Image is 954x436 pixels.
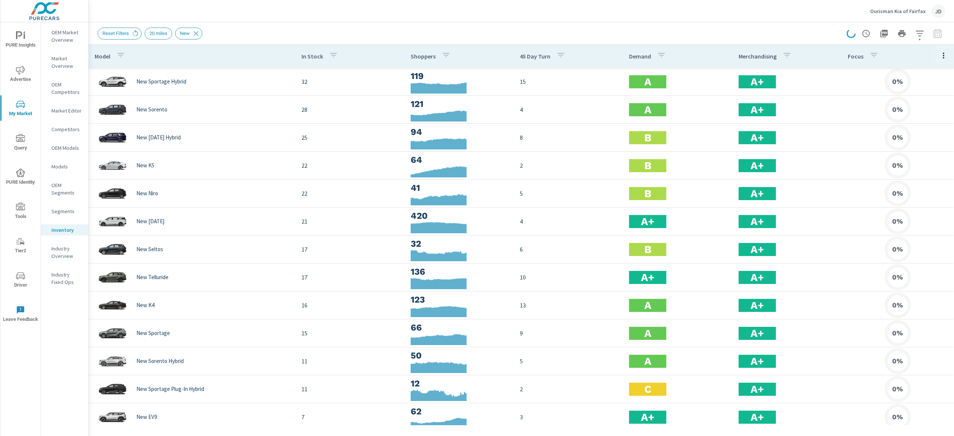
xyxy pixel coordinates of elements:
p: 9 [520,329,617,338]
div: Models [41,161,88,172]
p: OEM Market Overview [51,29,82,44]
h6: 0% [892,329,903,337]
img: glamour [98,322,127,344]
div: OEM Competitors [41,79,88,98]
p: Demand [629,53,651,60]
h6: 0% [892,218,903,225]
p: 45 Day Turn [520,53,550,60]
div: OEM Market Overview [41,27,88,45]
h2: A+ [641,215,654,228]
div: OEM Segments [41,180,88,198]
h2: A+ [751,411,764,424]
p: 2 [520,385,617,394]
h3: 123 [411,293,508,306]
p: New [DATE] [136,218,164,225]
p: Industry Overview [51,245,82,260]
h2: A+ [751,215,764,228]
span: PURE Insights [3,31,38,50]
img: glamour [98,182,127,205]
span: Tier2 [3,237,38,255]
p: Competitors [51,126,82,133]
h2: A+ [751,159,764,172]
h2: A+ [641,411,654,424]
p: Market Overview [51,55,82,70]
span: Advertise [3,66,38,84]
h2: B [644,243,651,256]
p: 22 [301,189,399,198]
h6: 0% [892,78,903,85]
p: 17 [301,245,399,254]
img: glamour [98,126,127,149]
p: OEM Competitors [51,81,82,96]
p: Models [51,163,82,170]
h6: 0% [892,134,903,141]
p: 7 [301,413,399,421]
h2: B [644,187,651,200]
div: OEM Models [41,142,88,154]
p: Merchandising [739,53,777,60]
span: Driver [3,271,38,290]
button: Print Report [894,26,909,41]
div: New [175,28,202,40]
h3: 12 [411,377,508,390]
p: New K4 [136,302,154,309]
p: New Sorento Hybrid [136,358,184,364]
p: Industry Fixed Ops [51,271,82,286]
h3: 121 [411,98,508,110]
div: Market Editor [41,105,88,116]
p: Ourisman Kia of Fairfax [870,8,926,15]
h6: 0% [892,106,903,113]
div: nav menu [0,22,41,331]
p: New Sportage [136,330,170,337]
img: glamour [98,266,127,288]
p: 5 [520,357,617,366]
span: Query [3,134,38,152]
h6: 0% [892,246,903,253]
div: Industry Overview [41,243,88,262]
img: glamour [98,98,127,121]
p: 6 [520,245,617,254]
span: My Market [3,100,38,118]
p: New Sorento [136,106,167,113]
img: glamour [98,294,127,316]
p: 15 [301,329,399,338]
div: Segments [41,206,88,217]
h3: 62 [411,405,508,418]
p: Segments [51,208,82,215]
span: Reset Filters [98,31,133,36]
h2: A [644,327,651,340]
p: New EV9 [136,414,157,420]
p: 17 [301,273,399,282]
img: glamour [98,154,127,177]
p: 2 [520,161,617,170]
h2: A [644,75,651,88]
img: glamour [98,350,127,372]
div: JD [932,4,945,18]
h3: 136 [411,265,508,278]
p: New [DATE] Hybrid [136,134,181,141]
h2: A+ [751,187,764,200]
span: 20 miles [145,31,172,36]
p: OEM Models [51,144,82,152]
button: "Export Report to PDF" [876,26,891,41]
h2: A [644,103,651,116]
h2: A [644,355,651,368]
h6: 0% [892,301,903,309]
span: PURE Identity [3,168,38,187]
h2: A [644,299,651,312]
img: glamour [98,406,127,428]
h2: A+ [641,271,654,284]
h2: A+ [751,103,764,116]
p: 22 [301,161,399,170]
div: Market Overview [41,53,88,72]
p: 4 [520,105,617,114]
span: Leave Feedback [3,306,38,324]
p: Market Editor [51,107,82,114]
div: Reset Filters [98,28,142,40]
h2: A+ [751,243,764,256]
img: glamour [98,238,127,260]
h2: A+ [751,383,764,396]
h6: 0% [892,413,903,421]
img: glamour [98,70,127,93]
h6: 0% [892,357,903,365]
